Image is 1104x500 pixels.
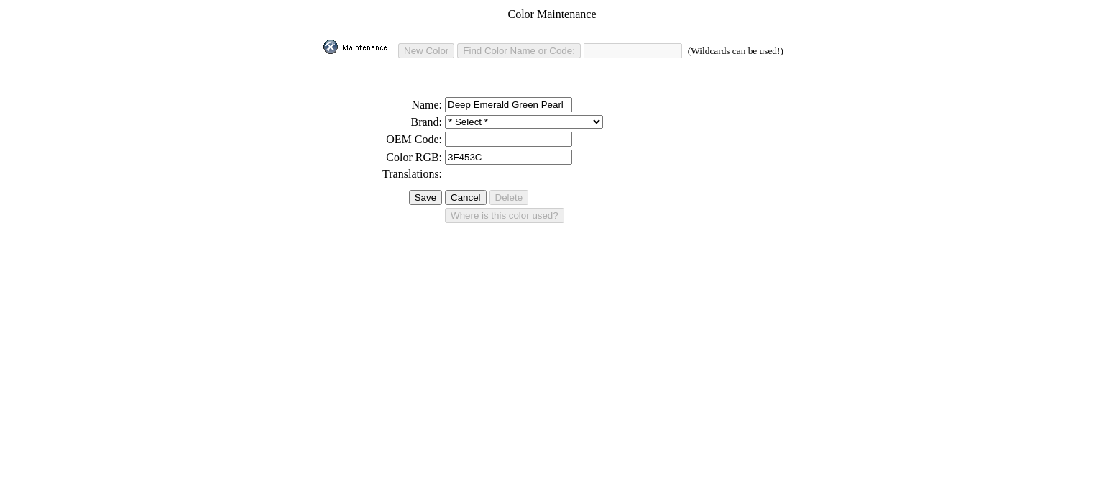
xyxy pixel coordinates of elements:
img: maint.gif [323,40,395,54]
td: OEM Code: [320,131,443,147]
td: Name: [320,96,443,113]
input: Find Color Name or Code: [457,43,581,58]
td: Color RGB: [320,149,443,165]
input: Be careful! Delete cannot be un-done! [489,190,529,205]
td: Color Maintenance [320,7,784,22]
input: Where is this color used? [445,208,564,223]
td: Translations: [320,167,443,181]
input: New Color [398,43,454,58]
small: (Wildcards can be used!) [688,45,783,56]
input: Save [409,190,442,205]
input: Cancel [445,190,487,205]
td: Brand: [320,114,443,129]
